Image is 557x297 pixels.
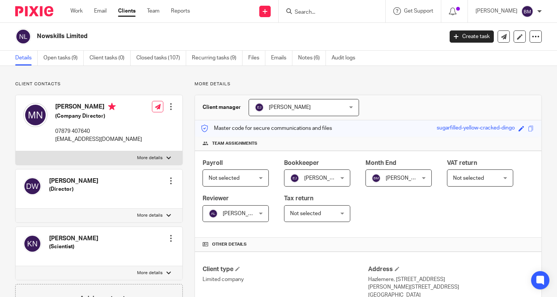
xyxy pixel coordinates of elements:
[203,195,229,201] span: Reviewer
[55,112,142,120] h5: (Company Director)
[437,124,515,133] div: sugarfilled-yellow-cracked-dingo
[372,174,381,183] img: svg%3E
[136,51,186,65] a: Closed tasks (107)
[49,177,98,185] h4: [PERSON_NAME]
[23,177,41,195] img: svg%3E
[55,128,142,135] p: 07879 407640
[255,103,264,112] img: svg%3E
[209,176,239,181] span: Not selected
[15,51,38,65] a: Details
[365,160,396,166] span: Month End
[290,174,299,183] img: svg%3E
[195,81,542,87] p: More details
[49,243,98,251] h5: (Scientist)
[203,104,241,111] h3: Client manager
[192,51,243,65] a: Recurring tasks (9)
[15,29,31,45] img: svg%3E
[147,7,160,15] a: Team
[212,141,257,147] span: Team assignments
[23,235,41,253] img: svg%3E
[271,51,292,65] a: Emails
[294,9,362,16] input: Search
[203,160,223,166] span: Payroll
[386,176,428,181] span: [PERSON_NAME]
[368,276,534,283] p: Hazlemere, [STREET_ADDRESS]
[203,265,368,273] h4: Client type
[284,160,319,166] span: Bookkeeper
[137,212,163,219] p: More details
[368,265,534,273] h4: Address
[171,7,190,15] a: Reports
[298,51,326,65] a: Notes (6)
[332,51,361,65] a: Audit logs
[108,103,116,110] i: Primary
[23,103,48,127] img: svg%3E
[37,32,358,40] h2: Nowskills Limited
[404,8,433,14] span: Get Support
[55,136,142,143] p: [EMAIL_ADDRESS][DOMAIN_NAME]
[137,270,163,276] p: More details
[269,105,311,110] span: [PERSON_NAME]
[248,51,265,65] a: Files
[304,176,346,181] span: [PERSON_NAME]
[290,211,321,216] span: Not selected
[89,51,131,65] a: Client tasks (0)
[15,81,183,87] p: Client contacts
[284,195,313,201] span: Tax return
[55,103,142,112] h4: [PERSON_NAME]
[447,160,477,166] span: VAT return
[137,155,163,161] p: More details
[70,7,83,15] a: Work
[94,7,107,15] a: Email
[368,283,534,291] p: [PERSON_NAME][STREET_ADDRESS]
[49,235,98,243] h4: [PERSON_NAME]
[521,5,533,18] img: svg%3E
[203,276,368,283] p: Limited company
[209,209,218,218] img: svg%3E
[223,211,265,216] span: [PERSON_NAME]
[453,176,484,181] span: Not selected
[15,6,53,16] img: Pixie
[201,125,332,132] p: Master code for secure communications and files
[49,185,98,193] h5: (Director)
[450,30,494,43] a: Create task
[43,51,84,65] a: Open tasks (9)
[476,7,517,15] p: [PERSON_NAME]
[212,241,247,247] span: Other details
[118,7,136,15] a: Clients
